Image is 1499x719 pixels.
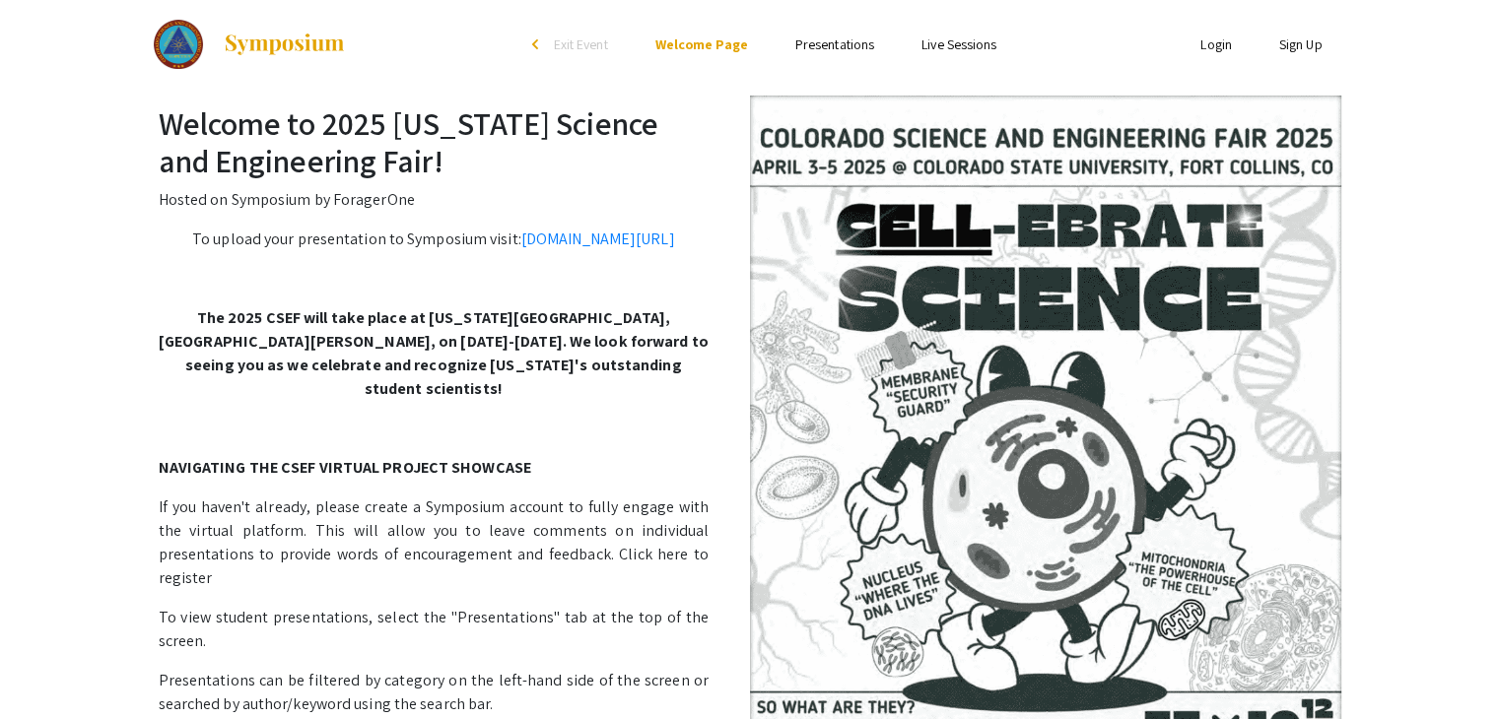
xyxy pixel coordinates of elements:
[521,229,675,249] a: [DOMAIN_NAME][URL]
[159,104,1341,180] h2: Welcome to 2025 [US_STATE] Science and Engineering Fair!
[159,457,531,478] strong: NAVIGATING THE CSEF VIRTUAL PROJECT SHOWCASE
[154,20,204,69] img: 2025 Colorado Science and Engineering Fair
[159,307,709,399] strong: The 2025 CSEF will take place at [US_STATE][GEOGRAPHIC_DATA], [GEOGRAPHIC_DATA][PERSON_NAME], on ...
[159,495,1341,590] p: If you haven't already, please create a Symposium account to fully engage with the virtual platfo...
[154,20,347,69] a: 2025 Colorado Science and Engineering Fair
[159,669,1341,716] p: Presentations can be filtered by category on the left-hand side of the screen or searched by auth...
[554,35,608,53] span: Exit Event
[159,606,1341,653] p: To view student presentations, select the "Presentations" tab at the top of the screen.
[159,228,1341,251] p: To upload your presentation to Symposium visit:
[1200,35,1232,53] a: Login
[532,38,544,50] div: arrow_back_ios
[921,35,996,53] a: Live Sessions
[1279,35,1323,53] a: Sign Up
[223,33,346,56] img: Symposium by ForagerOne
[655,35,748,53] a: Welcome Page
[159,188,1341,212] p: Hosted on Symposium by ForagerOne
[795,35,874,53] a: Presentations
